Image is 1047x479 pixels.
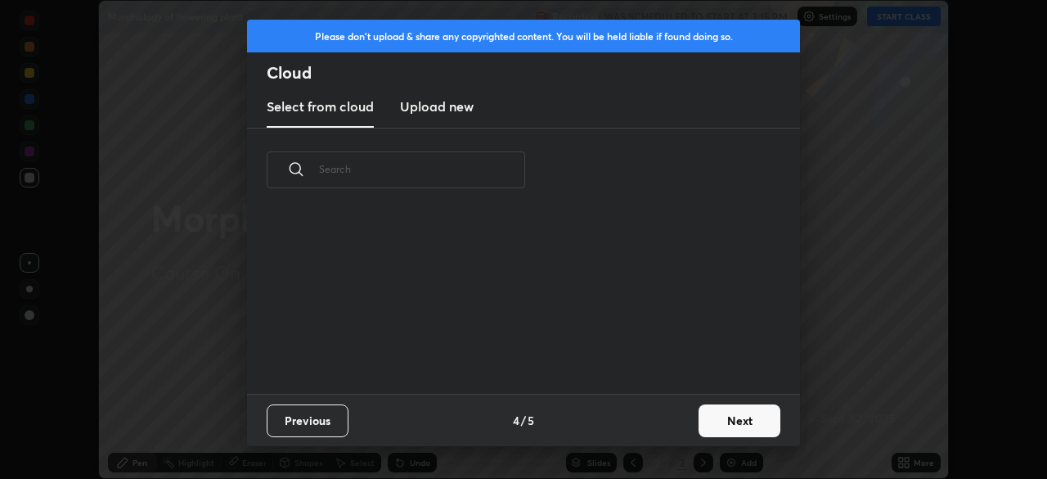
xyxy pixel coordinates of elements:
h4: 5 [528,412,534,429]
div: Please don't upload & share any copyrighted content. You will be held liable if found doing so. [247,20,800,52]
button: Next [699,404,780,437]
input: Search [319,134,525,204]
h2: Cloud [267,62,800,84]
h4: 4 [513,412,519,429]
button: Previous [267,404,348,437]
h4: / [521,412,526,429]
h3: Select from cloud [267,97,374,116]
h3: Upload new [400,97,474,116]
